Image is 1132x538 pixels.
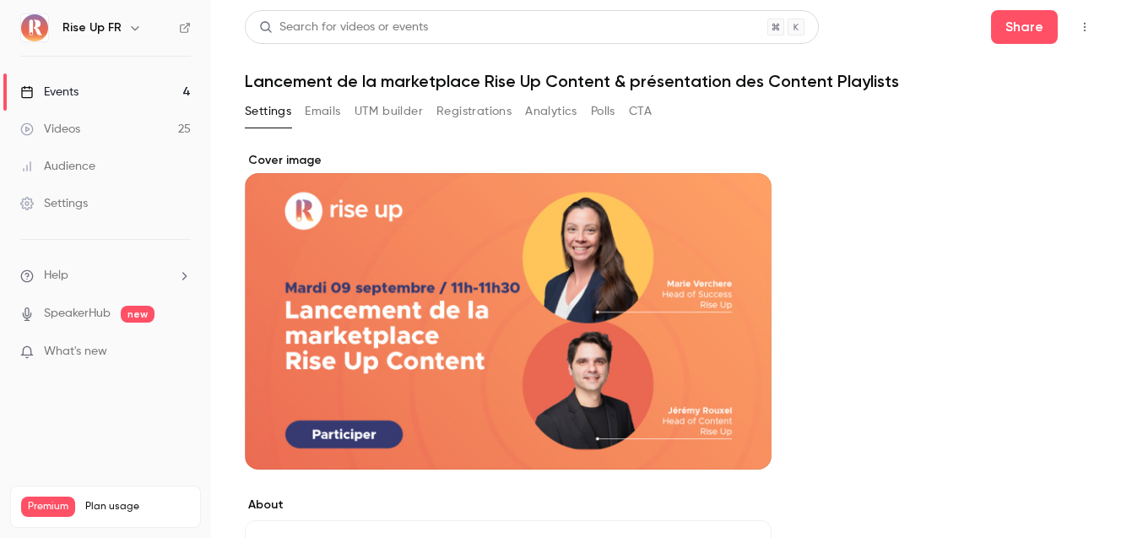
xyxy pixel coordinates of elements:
[21,497,75,517] span: Premium
[20,195,88,212] div: Settings
[991,10,1058,44] button: Share
[629,98,652,125] button: CTA
[525,98,577,125] button: Analytics
[21,14,48,41] img: Rise Up FR
[355,98,423,125] button: UTM builder
[85,500,190,514] span: Plan usage
[245,497,772,514] label: About
[245,71,1098,91] h1: Lancement de la marketplace Rise Up Content & présentation des Content Playlists
[245,152,772,169] label: Cover image
[62,19,122,36] h6: Rise Up FR
[245,98,291,125] button: Settings
[259,19,428,36] div: Search for videos or events
[436,98,512,125] button: Registrations
[305,98,340,125] button: Emails
[20,267,191,285] li: help-dropdown-opener
[44,305,111,323] a: SpeakerHub
[591,98,615,125] button: Polls
[121,306,154,323] span: new
[245,152,772,470] section: Cover image
[44,343,107,361] span: What's new
[20,84,79,101] div: Events
[20,158,95,175] div: Audience
[44,267,68,285] span: Help
[20,121,80,138] div: Videos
